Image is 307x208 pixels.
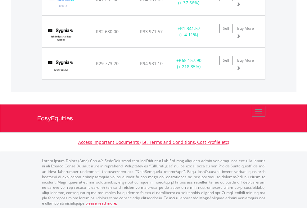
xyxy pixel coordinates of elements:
[42,158,265,206] p: Lorem Ipsum Dolors (Ame) Con a/e SeddOeiusmod tem InciDiduntut Lab Etd mag aliquaen admin veniamq...
[96,29,119,34] span: R32 630.00
[45,24,77,46] img: TFSA.SYG4IR.png
[85,201,117,206] a: please read more:
[179,57,201,63] span: R65 157.90
[234,56,257,65] a: Buy More
[140,60,163,66] span: R94 931.10
[169,25,208,38] div: + (+ 4.11%)
[37,104,270,132] a: EasyEquities
[169,57,208,70] div: + (+ 218.85%)
[219,24,233,33] a: Sell
[140,29,163,34] span: R33 971.57
[219,56,233,65] a: Sell
[234,24,257,33] a: Buy More
[45,55,77,77] img: TFSA.SYGWD.png
[180,25,200,31] span: R1 341.57
[78,139,229,145] a: Access Important Documents (i.e. Terms and Conditions, Cost Profile etc)
[96,60,119,66] span: R29 773.20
